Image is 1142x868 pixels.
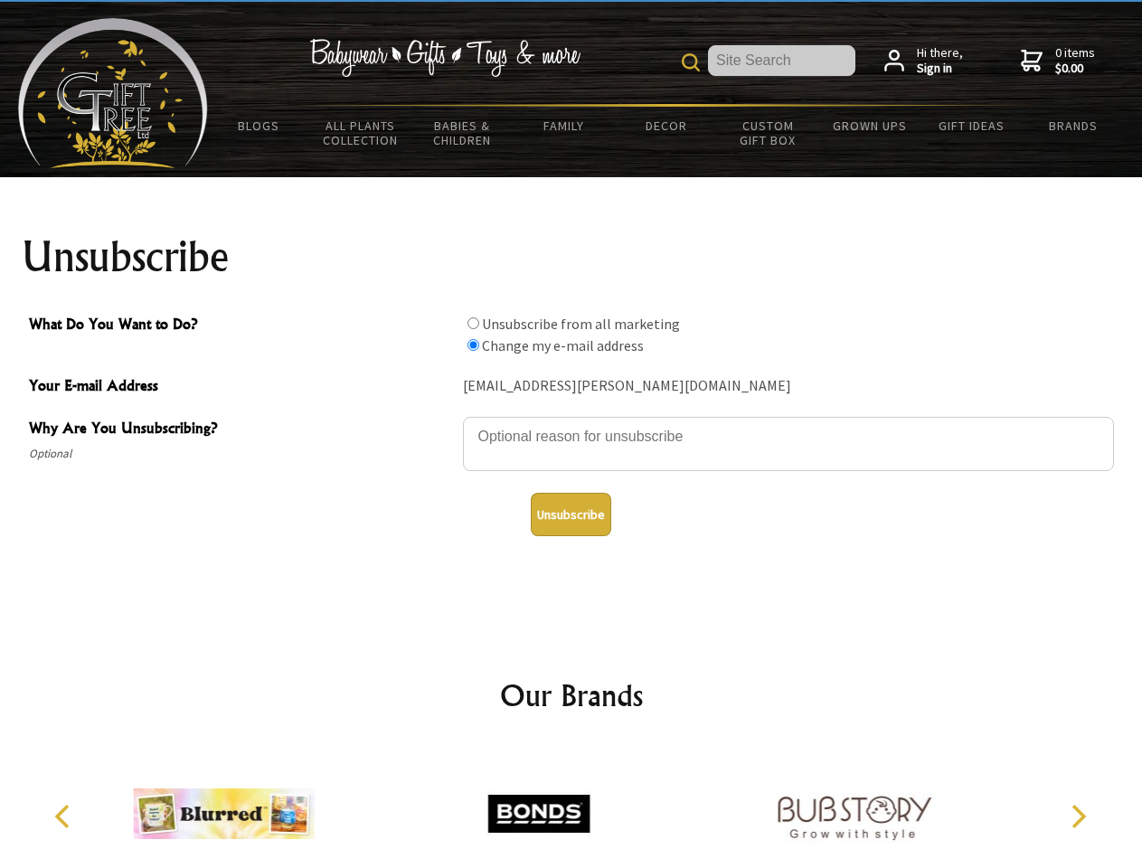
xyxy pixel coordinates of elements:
[920,107,1023,145] a: Gift Ideas
[514,107,616,145] a: Family
[482,315,680,333] label: Unsubscribe from all marketing
[917,45,963,77] span: Hi there,
[482,336,644,354] label: Change my e-mail address
[531,493,611,536] button: Unsubscribe
[208,107,310,145] a: BLOGS
[29,417,454,443] span: Why Are You Unsubscribing?
[1055,61,1095,77] strong: $0.00
[411,107,514,159] a: Babies & Children
[917,61,963,77] strong: Sign in
[682,53,700,71] img: product search
[463,417,1114,471] textarea: Why Are You Unsubscribing?
[1021,45,1095,77] a: 0 items$0.00
[45,797,85,836] button: Previous
[708,45,855,76] input: Site Search
[18,18,208,168] img: Babyware - Gifts - Toys and more...
[467,339,479,351] input: What Do You Want to Do?
[463,373,1114,401] div: [EMAIL_ADDRESS][PERSON_NAME][DOMAIN_NAME]
[36,674,1107,717] h2: Our Brands
[22,235,1121,278] h1: Unsubscribe
[1058,797,1098,836] button: Next
[717,107,819,159] a: Custom Gift Box
[310,107,412,159] a: All Plants Collection
[615,107,717,145] a: Decor
[467,317,479,329] input: What Do You Want to Do?
[1023,107,1125,145] a: Brands
[29,313,454,339] span: What Do You Want to Do?
[818,107,920,145] a: Grown Ups
[1055,44,1095,77] span: 0 items
[309,39,580,77] img: Babywear - Gifts - Toys & more
[29,443,454,465] span: Optional
[29,374,454,401] span: Your E-mail Address
[884,45,963,77] a: Hi there,Sign in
